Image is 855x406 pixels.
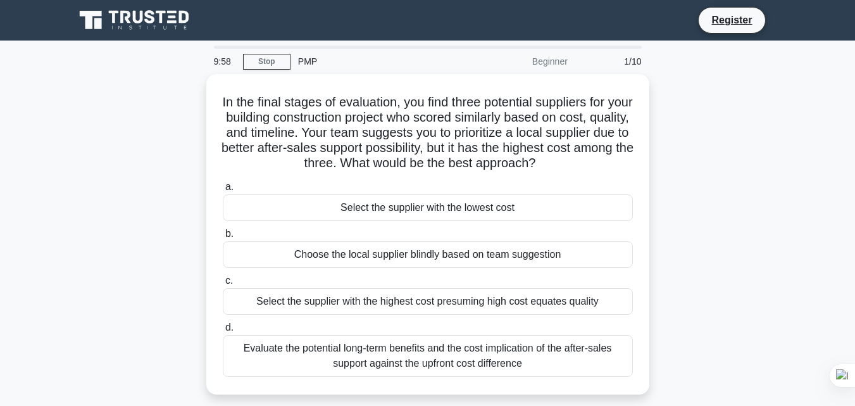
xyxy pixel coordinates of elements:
[704,12,759,28] a: Register
[465,49,575,74] div: Beginner
[222,94,634,172] h5: In the final stages of evaluation, you find three potential suppliers for your building construct...
[290,49,465,74] div: PMP
[225,181,234,192] span: a.
[243,54,290,70] a: Stop
[223,288,633,315] div: Select the supplier with the highest cost presuming high cost equates quality
[575,49,649,74] div: 1/10
[206,49,243,74] div: 9:58
[225,275,233,286] span: c.
[223,241,633,268] div: Choose the local supplier blindly based on team suggestion
[223,194,633,221] div: Select the supplier with the lowest cost
[225,322,234,333] span: d.
[223,335,633,377] div: Evaluate the potential long-term benefits and the cost implication of the after-sales support aga...
[225,228,234,239] span: b.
